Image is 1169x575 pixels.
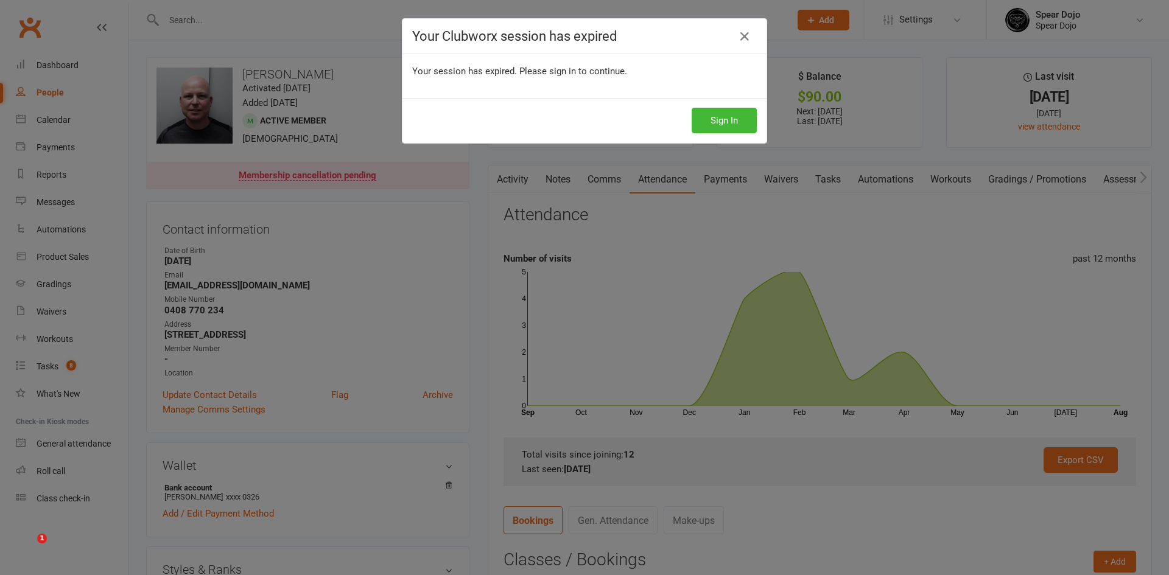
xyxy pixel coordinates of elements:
[735,27,754,46] a: Close
[12,534,41,563] iframe: Intercom live chat
[412,29,757,44] h4: Your Clubworx session has expired
[37,534,47,543] span: 1
[692,108,757,133] button: Sign In
[412,66,627,77] span: Your session has expired. Please sign in to continue.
